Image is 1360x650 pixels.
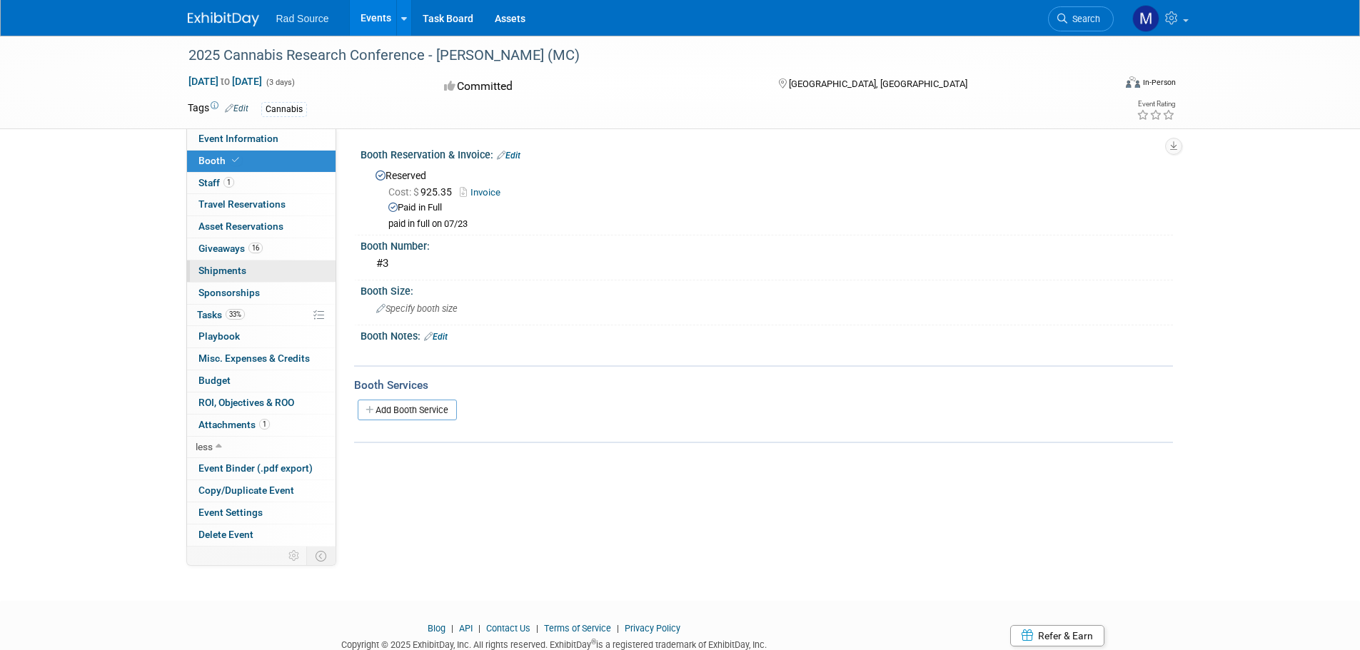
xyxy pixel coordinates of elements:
[1010,625,1104,646] a: Refer & Earn
[424,332,448,342] a: Edit
[306,547,336,565] td: Toggle Event Tabs
[1126,76,1140,88] img: Format-Inperson.png
[1029,74,1177,96] div: Event Format
[187,480,336,502] a: Copy/Duplicate Event
[486,623,530,634] a: Contact Us
[198,265,246,276] span: Shipments
[533,623,542,634] span: |
[361,325,1173,344] div: Booth Notes:
[361,280,1173,298] div: Booth Size:
[789,78,967,89] span: [GEOGRAPHIC_DATA], [GEOGRAPHIC_DATA]
[265,78,295,87] span: (3 days)
[1048,6,1114,31] a: Search
[187,305,336,326] a: Tasks33%
[198,419,270,430] span: Attachments
[388,186,458,198] span: 925.35
[187,173,336,194] a: Staff1
[591,638,596,646] sup: ®
[371,253,1162,275] div: #3
[188,101,248,117] td: Tags
[225,103,248,113] a: Edit
[198,177,234,188] span: Staff
[187,524,336,546] a: Delete Event
[187,348,336,370] a: Misc. Expenses & Credits
[544,623,611,634] a: Terms of Service
[198,133,278,144] span: Event Information
[187,437,336,458] a: less
[354,377,1173,393] div: Booth Services
[198,375,231,386] span: Budget
[1067,14,1100,24] span: Search
[187,458,336,479] a: Event Binder (.pdf export)
[226,309,245,320] span: 33%
[187,260,336,282] a: Shipments
[371,165,1162,230] div: Reserved
[261,102,307,117] div: Cannabis
[188,12,259,26] img: ExhibitDay
[187,238,336,260] a: Giveaways16
[196,441,213,452] span: less
[282,547,307,565] td: Personalize Event Tab Strip
[223,177,234,188] span: 1
[1142,77,1176,88] div: In-Person
[187,502,336,524] a: Event Settings
[198,507,263,518] span: Event Settings
[388,186,420,198] span: Cost: $
[1132,5,1159,32] img: Madison Coleman
[1137,101,1175,108] div: Event Rating
[187,415,336,436] a: Attachments1
[187,216,336,238] a: Asset Reservations
[197,309,245,320] span: Tasks
[218,76,232,87] span: to
[613,623,623,634] span: |
[198,220,283,232] span: Asset Reservations
[198,198,286,210] span: Travel Reservations
[188,75,263,88] span: [DATE] [DATE]
[198,462,313,474] span: Event Binder (.pdf export)
[428,623,445,634] a: Blog
[497,151,520,161] a: Edit
[361,144,1173,163] div: Booth Reservation & Invoice:
[361,235,1173,253] div: Booth Number:
[187,392,336,414] a: ROI, Objectives & ROO
[183,43,1092,68] div: 2025 Cannabis Research Conference - [PERSON_NAME] (MC)
[475,623,484,634] span: |
[187,194,336,215] a: Travel Reservations
[198,484,294,496] span: Copy/Duplicate Event
[198,330,240,342] span: Playbook
[259,419,270,430] span: 1
[460,187,508,198] a: Invoice
[448,623,457,634] span: |
[625,623,680,634] a: Privacy Policy
[187,326,336,347] a: Playbook
[459,623,473,634] a: API
[198,155,242,166] span: Booth
[187,151,336,172] a: Booth
[358,400,457,420] a: Add Booth Service
[198,529,253,540] span: Delete Event
[187,128,336,150] a: Event Information
[248,243,263,253] span: 16
[198,243,263,254] span: Giveaways
[376,303,458,314] span: Specify booth size
[388,201,1162,215] div: Paid in Full
[198,287,260,298] span: Sponsorships
[276,13,329,24] span: Rad Source
[232,156,239,164] i: Booth reservation complete
[198,397,294,408] span: ROI, Objectives & ROO
[198,352,310,364] span: Misc. Expenses & Credits
[187,370,336,392] a: Budget
[187,283,336,304] a: Sponsorships
[388,218,1162,230] div: paid in full on 07/23
[440,74,755,99] div: Committed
